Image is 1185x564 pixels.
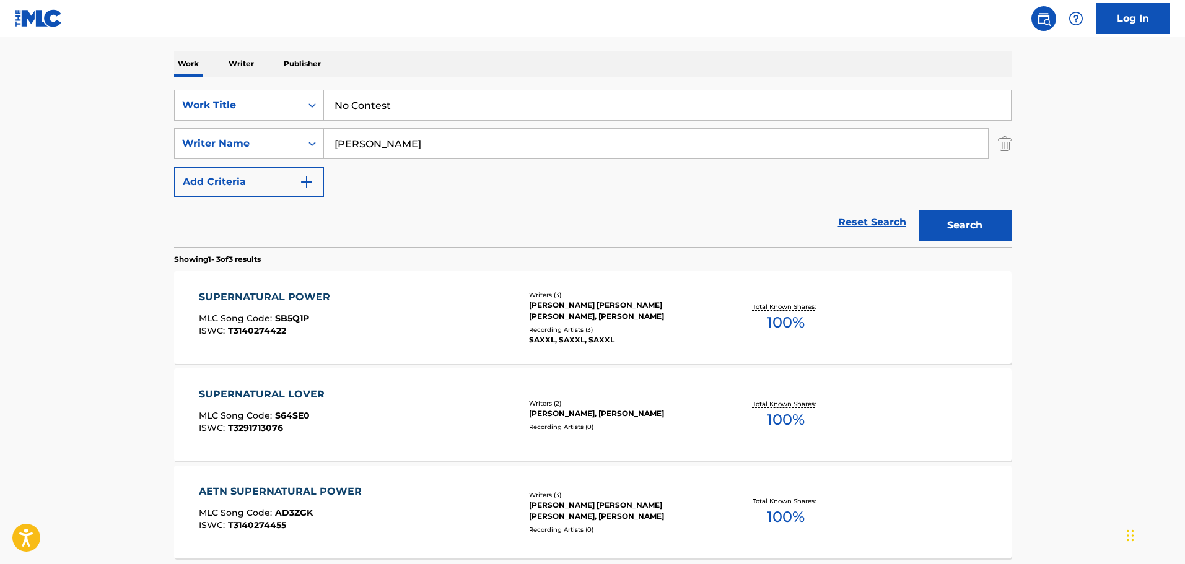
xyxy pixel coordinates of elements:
[225,51,258,77] p: Writer
[199,507,275,518] span: MLC Song Code :
[832,209,912,236] a: Reset Search
[199,484,368,499] div: AETN SUPERNATURAL POWER
[529,490,716,500] div: Writers ( 3 )
[199,325,228,336] span: ISWC :
[174,254,261,265] p: Showing 1 - 3 of 3 results
[280,51,325,77] p: Publisher
[174,271,1012,364] a: SUPERNATURAL POWERMLC Song Code:SB5Q1PISWC:T3140274422Writers (3)[PERSON_NAME] [PERSON_NAME] [PER...
[1123,505,1185,564] iframe: Chat Widget
[767,506,805,528] span: 100 %
[1064,6,1088,31] div: Help
[1069,11,1083,26] img: help
[174,51,203,77] p: Work
[174,90,1012,247] form: Search Form
[529,334,716,345] div: SAXXL, SAXXL, SAXXL
[529,525,716,534] div: Recording Artists ( 0 )
[275,313,309,324] span: SB5Q1P
[15,9,63,27] img: MLC Logo
[174,466,1012,558] a: AETN SUPERNATURAL POWERMLC Song Code:AD3ZGKISWC:T3140274455Writers (3)[PERSON_NAME] [PERSON_NAME]...
[529,408,716,419] div: [PERSON_NAME], [PERSON_NAME]
[174,368,1012,461] a: SUPERNATURAL LOVERMLC Song Code:S64SE0ISWC:T3291713076Writers (2)[PERSON_NAME], [PERSON_NAME]Reco...
[529,500,716,522] div: [PERSON_NAME] [PERSON_NAME] [PERSON_NAME], [PERSON_NAME]
[199,387,331,402] div: SUPERNATURAL LOVER
[275,410,310,421] span: S64SE0
[228,519,286,531] span: T3140274455
[228,325,286,336] span: T3140274422
[767,409,805,431] span: 100 %
[199,313,275,324] span: MLC Song Code :
[199,519,228,531] span: ISWC :
[998,128,1012,159] img: Delete Criterion
[529,325,716,334] div: Recording Artists ( 3 )
[199,422,228,433] span: ISWC :
[174,167,324,197] button: Add Criteria
[753,302,819,311] p: Total Known Shares:
[753,497,819,506] p: Total Known Shares:
[529,399,716,408] div: Writers ( 2 )
[275,507,313,518] span: AD3ZGK
[919,210,1012,241] button: Search
[199,290,336,305] div: SUPERNATURAL POWER
[182,98,294,113] div: Work Title
[767,311,805,334] span: 100 %
[529,290,716,300] div: Writers ( 3 )
[182,136,294,151] div: Writer Name
[228,422,283,433] span: T3291713076
[1096,3,1170,34] a: Log In
[529,300,716,322] div: [PERSON_NAME] [PERSON_NAME] [PERSON_NAME], [PERSON_NAME]
[299,175,314,189] img: 9d2ae6d4665cec9f34b9.svg
[1036,11,1051,26] img: search
[199,410,275,421] span: MLC Song Code :
[1031,6,1056,31] a: Public Search
[1127,517,1134,554] div: Drag
[529,422,716,432] div: Recording Artists ( 0 )
[753,399,819,409] p: Total Known Shares:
